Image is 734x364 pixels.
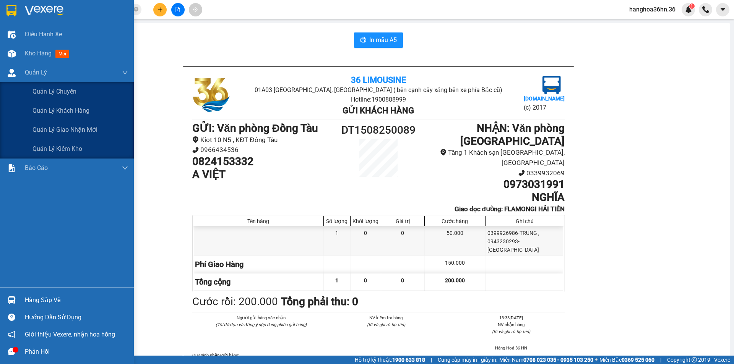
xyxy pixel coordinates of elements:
h1: 0824153332 [192,155,332,168]
li: Hotline: 1900888999 [254,95,502,104]
div: Hàng sắp về [25,294,128,306]
div: 150.000 [425,256,486,273]
span: aim [193,7,198,12]
h1: A VIỆT [192,168,332,181]
b: [DOMAIN_NAME] [524,95,565,102]
div: 50.000 [425,226,486,256]
span: 1 [690,3,693,9]
button: plus [153,3,167,16]
li: 0966434536 [192,145,332,155]
b: NHẬN : Văn phòng [GEOGRAPHIC_DATA] [460,122,565,147]
li: 01A03 [GEOGRAPHIC_DATA], [GEOGRAPHIC_DATA] ( bên cạnh cây xăng bến xe phía Bắc cũ) [254,85,502,95]
span: plus [158,7,163,12]
li: NV nhận hàng [458,321,565,328]
span: copyright [692,357,697,362]
span: Hỗ trợ kỹ thuật: [355,356,425,364]
b: 36 Limousine [351,75,406,85]
div: Giá trị [383,218,422,224]
strong: 1900 633 818 [392,357,425,363]
h1: DT1508250089 [332,122,425,139]
span: close-circle [134,7,138,11]
span: down [122,165,128,171]
div: Cước hàng [427,218,483,224]
div: 0399926986-TRUNG , 0943230293-[GEOGRAPHIC_DATA] [486,226,564,256]
div: 1 [324,226,351,256]
span: Miền Nam [499,356,593,364]
li: 0339932069 [425,168,565,178]
span: phone [518,170,525,176]
span: environment [440,149,447,155]
img: warehouse-icon [8,69,16,77]
strong: 0708 023 035 - 0935 103 250 [523,357,593,363]
div: Phản hồi [25,346,128,358]
span: file-add [175,7,180,12]
span: caret-down [719,6,726,13]
button: aim [189,3,202,16]
strong: 0369 525 060 [622,357,654,363]
span: Quản lý chuyến [32,87,76,96]
img: warehouse-icon [8,296,16,304]
img: warehouse-icon [8,31,16,39]
div: Số lượng [326,218,348,224]
b: Tổng phải thu: 0 [281,295,358,308]
span: 200.000 [445,277,465,283]
b: GỬI : Văn phòng Đồng Tàu [192,122,318,134]
span: | [431,356,432,364]
i: (Kí và ghi rõ họ tên) [492,329,530,334]
span: mới [55,50,69,58]
img: logo.jpg [542,76,561,94]
i: (Kí và ghi rõ họ tên) [367,322,405,327]
span: phone [192,147,199,153]
span: Miền Bắc [599,356,654,364]
div: Hướng dẫn sử dụng [25,312,128,323]
span: Báo cáo [25,163,48,173]
span: notification [8,331,15,338]
h1: NGHĨA [425,191,565,204]
h1: 0973031991 [425,178,565,191]
li: Kiot 10 N5 , KĐT Đồng Tàu [192,135,332,145]
i: (Tôi đã đọc và đồng ý nộp dung phiếu gửi hàng) [216,322,307,327]
li: NV kiểm tra hàng [333,314,439,321]
img: phone-icon [702,6,709,13]
span: Kho hàng [25,50,52,57]
div: 0 [351,226,381,256]
span: Điều hành xe [25,29,62,39]
span: Quản lý khách hàng [32,106,89,115]
button: file-add [171,3,185,16]
li: (c) 2017 [524,103,565,112]
span: printer [360,37,366,44]
div: 0 [381,226,425,256]
div: Tên hàng [195,218,322,224]
span: down [122,70,128,76]
span: hanghoa36hn.36 [623,5,682,14]
img: solution-icon [8,164,16,172]
div: Quy định nhận/gửi hàng : [192,352,565,359]
div: Khối lượng [352,218,379,224]
img: logo.jpg [192,76,231,114]
li: Hàng Hoá 36 HN [458,345,565,351]
button: caret-down [716,3,729,16]
span: environment [192,136,199,143]
img: icon-new-feature [685,6,692,13]
span: Cung cấp máy in - giấy in: [438,356,497,364]
b: Gửi khách hàng [343,106,414,115]
span: 1 [335,277,338,283]
span: 0 [364,277,367,283]
span: Quản lý kiểm kho [32,144,82,154]
span: Quản Lý [25,68,47,77]
li: 13:33[DATE] [458,314,565,321]
span: ⚪️ [595,358,598,361]
span: question-circle [8,314,15,321]
li: Tầng 1 Khách sạn [GEOGRAPHIC_DATA], [GEOGRAPHIC_DATA] [425,147,565,168]
div: Cước rồi : 200.000 [192,293,278,310]
img: warehouse-icon [8,50,16,58]
span: message [8,348,15,355]
div: Phí Giao Hàng [193,256,324,273]
span: In mẫu A5 [369,35,397,45]
span: Tổng cộng [195,277,231,286]
span: 0 [401,277,404,283]
span: Giới thiệu Vexere, nhận hoa hồng [25,330,115,339]
span: close-circle [134,6,138,13]
span: Quản lý giao nhận mới [32,125,97,134]
div: Ghi chú [487,218,562,224]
